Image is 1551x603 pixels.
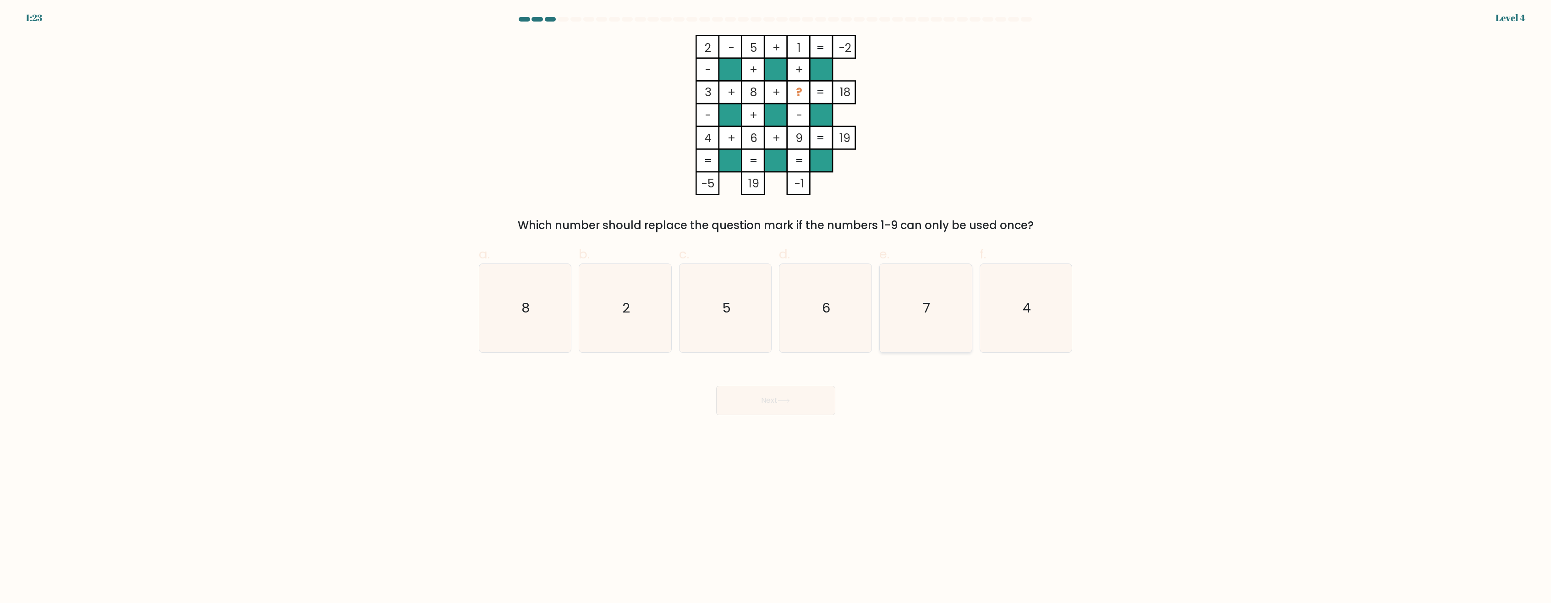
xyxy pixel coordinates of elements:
tspan: + [727,130,735,146]
tspan: - [705,62,711,78]
tspan: 2 [705,40,711,56]
tspan: - [796,107,802,123]
button: Next [716,386,835,415]
div: Level 4 [1496,11,1525,25]
tspan: + [750,107,757,123]
tspan: ? [796,84,802,100]
tspan: + [773,84,780,100]
text: 2 [622,299,630,318]
tspan: 19 [839,130,850,146]
tspan: 18 [839,84,850,100]
tspan: 3 [704,84,711,100]
tspan: 6 [750,130,757,146]
tspan: 1 [797,40,801,56]
tspan: 19 [748,175,759,192]
tspan: 9 [795,130,803,146]
span: f. [980,245,986,263]
tspan: 4 [704,130,712,146]
tspan: = [703,153,712,169]
tspan: + [750,62,757,78]
span: d. [779,245,790,263]
tspan: -1 [794,175,804,192]
span: e. [879,245,889,263]
tspan: 5 [750,40,757,56]
tspan: -2 [839,40,851,56]
text: 8 [522,299,530,318]
tspan: - [728,40,734,56]
text: 4 [1023,299,1031,318]
text: 7 [923,299,930,318]
text: 6 [822,299,831,318]
text: 5 [722,299,731,318]
tspan: = [816,40,825,56]
tspan: = [816,84,825,100]
span: b. [579,245,590,263]
tspan: + [773,130,780,146]
span: c. [679,245,689,263]
tspan: = [795,153,803,169]
tspan: 8 [750,84,757,100]
tspan: + [727,84,735,100]
span: a. [479,245,490,263]
tspan: -5 [702,175,714,192]
div: Which number should replace the question mark if the numbers 1-9 can only be used once? [484,217,1067,234]
tspan: = [749,153,758,169]
tspan: = [816,130,825,146]
tspan: + [773,40,780,56]
tspan: + [795,62,803,78]
tspan: - [705,107,711,123]
div: 1:23 [26,11,42,25]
